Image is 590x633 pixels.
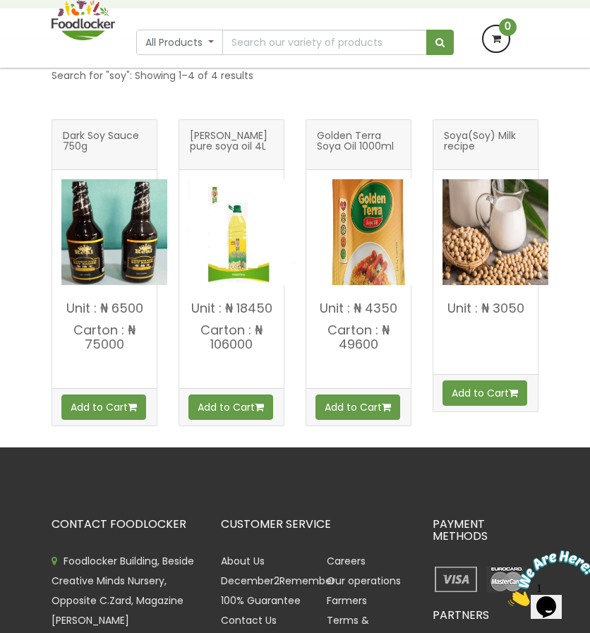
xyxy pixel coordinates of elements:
[327,574,401,588] a: Our operations
[499,18,517,36] span: 0
[433,564,480,595] img: payment
[483,564,530,595] img: payment
[255,402,264,412] i: Add to cart
[222,30,427,55] input: Search our variety of products
[221,574,335,588] a: December2Remember
[306,323,411,351] p: Carton : ₦ 49600
[433,518,538,543] h3: PAYMENT METHODS
[6,6,11,18] span: 1
[442,179,548,285] img: Soya(Soy) Milk recipe
[61,179,167,285] img: Dark Soy Sauce 750g
[433,301,538,315] p: Unit : ₦ 3050
[221,518,411,531] h3: CUSTOMER SERVICE
[63,131,146,159] span: Dark Soy Sauce 750g
[315,394,400,420] button: Add to Cart
[52,68,253,84] p: Search for "soy": Showing 1–4 of 4 results
[188,394,273,420] button: Add to Cart
[382,402,391,412] i: Add to cart
[179,323,284,351] p: Carton : ₦ 106000
[52,323,157,351] p: Carton : ₦ 75000
[52,301,157,315] p: Unit : ₦ 6500
[6,6,93,61] img: Chat attention grabber
[128,402,137,412] i: Add to cart
[52,518,200,531] h3: CONTACT FOODLOCKER
[442,380,527,406] button: Add to Cart
[190,131,273,159] span: [PERSON_NAME] pure soya oil 4L
[136,30,223,55] button: All Products
[221,593,301,608] a: 100% Guarantee
[61,394,146,420] button: Add to Cart
[188,179,294,285] img: Golden penny pure soya oil 4L
[306,301,411,315] p: Unit : ₦ 4350
[179,301,284,315] p: Unit : ₦ 18450
[221,554,265,568] a: About Us
[327,554,366,568] a: Careers
[317,131,400,159] span: Golden Terra Soya Oil 1000ml
[221,613,277,627] a: Contact Us
[327,593,367,608] a: Farmers
[444,131,527,159] span: Soya(Soy) Milk recipe
[433,609,538,622] h3: PARTNERS
[509,388,518,398] i: Add to cart
[502,545,590,612] iframe: chat widget
[315,179,421,285] img: Golden Terra Soya Oil 1000ml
